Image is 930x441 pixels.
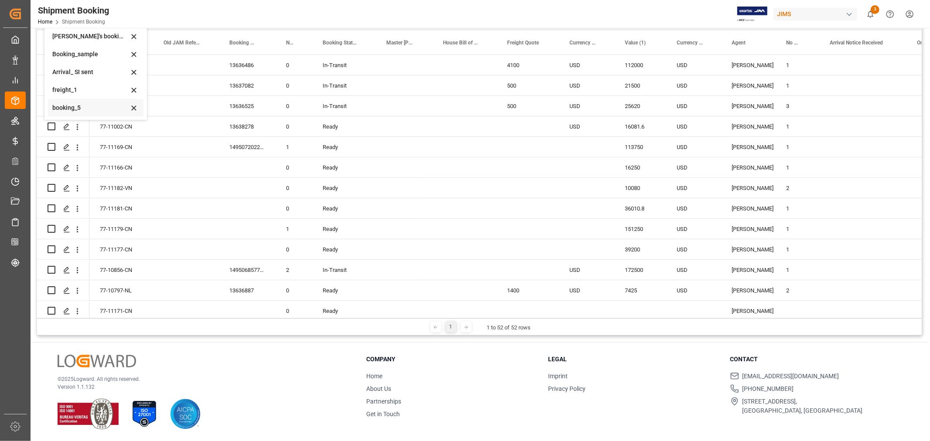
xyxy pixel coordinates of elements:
[732,178,765,198] div: [PERSON_NAME]
[37,198,89,219] div: Press SPACE to select this row.
[323,158,365,178] div: Ready
[37,55,89,75] div: Press SPACE to select this row.
[559,96,614,116] div: USD
[58,383,344,391] p: Version 1.1.132
[323,260,365,280] div: In-Transit
[548,385,586,392] a: Privacy Policy
[323,219,365,239] div: Ready
[38,19,52,25] a: Home
[732,281,765,301] div: [PERSON_NAME]
[366,355,537,364] h3: Company
[37,75,89,96] div: Press SPACE to select this row.
[219,280,276,300] div: 13636887
[732,40,746,46] span: Agent
[666,55,721,75] div: USD
[776,55,819,75] div: 1
[625,40,646,46] span: Value (1)
[743,384,794,394] span: [PHONE_NUMBER]
[732,158,765,178] div: [PERSON_NAME]
[366,398,401,405] a: Partnerships
[366,373,382,380] a: Home
[776,75,819,95] div: 1
[52,50,129,59] div: Booking_sample
[737,7,767,22] img: Exertis%20JAM%20-%20Email%20Logo.jpg_1722504956.jpg
[37,157,89,178] div: Press SPACE to select this row.
[276,157,312,177] div: 0
[666,137,721,157] div: USD
[732,199,765,219] div: [PERSON_NAME]
[37,301,89,321] div: Press SPACE to select this row.
[89,301,153,321] div: 77-11171-CN
[743,372,839,381] span: [EMAIL_ADDRESS][DOMAIN_NAME]
[614,280,666,300] div: 7425
[614,137,666,157] div: 113750
[732,55,765,75] div: [PERSON_NAME]
[37,239,89,260] div: Press SPACE to select this row.
[219,137,276,157] div: 149507202202
[666,96,721,116] div: USD
[559,280,614,300] div: USD
[548,355,719,364] h3: Legal
[276,301,312,321] div: 0
[89,157,153,177] div: 77-11166-CN
[666,198,721,218] div: USD
[276,75,312,95] div: 0
[666,239,721,259] div: USD
[559,75,614,95] div: USD
[229,40,257,46] span: Booking Number
[861,4,880,24] button: show 3 new notifications
[776,96,819,116] div: 3
[323,40,358,46] span: Booking Status
[219,116,276,136] div: 13638278
[276,219,312,239] div: 1
[89,219,153,239] div: 77-11179-CN
[37,219,89,239] div: Press SPACE to select this row.
[614,96,666,116] div: 25620
[666,178,721,198] div: USD
[89,137,153,157] div: 77-11169-CN
[366,385,391,392] a: About Us
[666,75,721,95] div: USD
[52,32,129,41] div: [PERSON_NAME]'s booking_4
[89,198,153,218] div: 77-11181-CN
[386,40,414,46] span: Master [PERSON_NAME] of Lading Number
[323,281,365,301] div: Ready
[776,178,819,198] div: 2
[219,75,276,95] div: 13637082
[37,137,89,157] div: Press SPACE to select this row.
[89,239,153,259] div: 77-11177-CN
[666,157,721,177] div: USD
[37,260,89,280] div: Press SPACE to select this row.
[614,75,666,95] div: 21500
[732,137,765,157] div: [PERSON_NAME]
[276,55,312,75] div: 0
[776,219,819,239] div: 1
[37,280,89,301] div: Press SPACE to select this row.
[614,198,666,218] div: 36010.8
[446,322,456,332] div: 1
[89,178,153,198] div: 77-11182-VN
[164,40,201,46] span: Old JAM Reference Number
[614,116,666,136] div: 16081.6
[776,198,819,218] div: 1
[276,137,312,157] div: 1
[219,55,276,75] div: 13636486
[37,116,89,137] div: Press SPACE to select this row.
[37,96,89,116] div: Press SPACE to select this row.
[58,375,344,383] p: © 2025 Logward. All rights reserved.
[276,260,312,280] div: 2
[366,410,400,417] a: Get in Touch
[323,96,365,116] div: In-Transit
[730,355,901,364] h3: Contact
[497,55,559,75] div: 4100
[569,40,596,46] span: Currency (freight quote)
[276,116,312,136] div: 0
[732,96,765,116] div: [PERSON_NAME]
[548,373,568,380] a: Imprint
[776,157,819,177] div: 1
[52,85,129,95] div: freight_1
[219,260,276,280] div: 149506857735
